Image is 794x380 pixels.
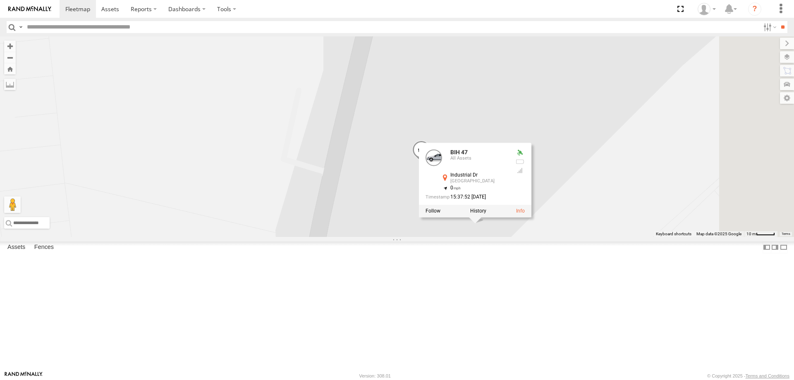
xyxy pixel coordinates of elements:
[8,6,51,12] img: rand-logo.svg
[450,185,461,191] span: 0
[656,231,691,237] button: Keyboard shortcuts
[3,241,29,253] label: Assets
[696,232,741,236] span: Map data ©2025 Google
[4,79,16,90] label: Measure
[782,232,790,236] a: Terms (opens in new tab)
[359,373,391,378] div: Version: 308.01
[17,21,24,33] label: Search Query
[780,241,788,253] label: Hide Summary Table
[515,167,525,174] div: Last Event GSM Signal Strength
[748,2,761,16] i: ?
[515,150,525,156] div: Valid GPS Fix
[4,63,16,74] button: Zoom Home
[515,158,525,165] div: No battery health information received from this device.
[30,241,58,253] label: Fences
[450,156,508,161] div: All Assets
[450,149,468,156] a: BIH 47
[771,241,779,253] label: Dock Summary Table to the Right
[450,173,508,178] div: Industrial Dr
[4,41,16,52] button: Zoom in
[5,372,43,380] a: Visit our Website
[763,241,771,253] label: Dock Summary Table to the Left
[746,232,756,236] span: 10 m
[516,208,525,214] a: View Asset Details
[744,231,777,237] button: Map Scale: 10 m per 42 pixels
[426,208,440,214] label: Realtime tracking of Asset
[426,150,442,166] a: View Asset Details
[780,92,794,104] label: Map Settings
[746,373,789,378] a: Terms and Conditions
[707,373,789,378] div: © Copyright 2025 -
[4,196,21,213] button: Drag Pegman onto the map to open Street View
[760,21,778,33] label: Search Filter Options
[450,179,508,184] div: [GEOGRAPHIC_DATA]
[470,208,486,214] label: View Asset History
[695,3,719,15] div: Nele .
[4,52,16,63] button: Zoom out
[426,194,508,200] div: Date/time of location update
